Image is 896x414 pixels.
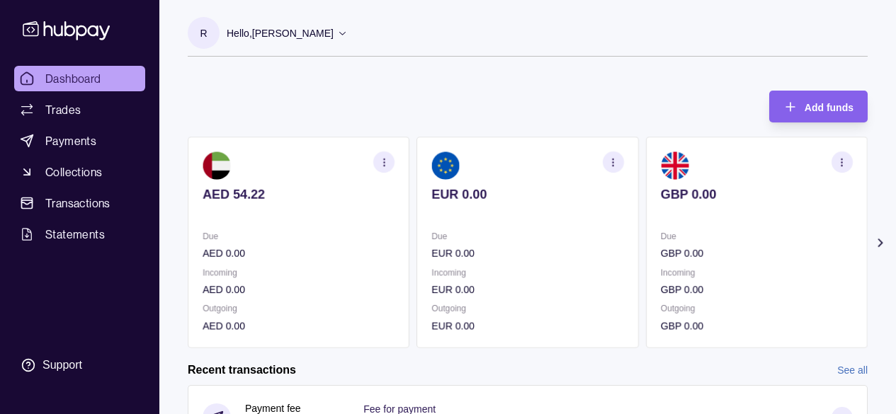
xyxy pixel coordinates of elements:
p: EUR 0.00 [431,187,623,202]
img: gb [661,151,689,180]
a: Support [14,350,145,380]
img: eu [431,151,460,180]
a: Trades [14,97,145,122]
p: Due [661,229,853,244]
p: GBP 0.00 [661,246,853,261]
a: Payments [14,128,145,154]
p: Due [431,229,623,244]
button: Add funds [769,91,868,122]
a: Statements [14,222,145,247]
p: GBP 0.00 [661,318,853,333]
a: Transactions [14,190,145,216]
p: Hello, [PERSON_NAME] [227,25,334,41]
img: ae [203,151,231,180]
p: Incoming [431,265,623,280]
h2: Recent transactions [188,362,296,378]
p: EUR 0.00 [431,246,623,261]
span: Payments [45,132,96,149]
p: GBP 0.00 [661,282,853,297]
span: Transactions [45,195,110,212]
p: AED 0.00 [203,318,395,333]
span: Statements [45,226,105,243]
div: Support [42,357,82,373]
a: See all [837,362,868,378]
span: Trades [45,101,81,118]
span: Add funds [805,102,854,113]
span: Dashboard [45,70,101,87]
p: EUR 0.00 [431,318,623,333]
p: Outgoing [431,301,623,316]
p: Incoming [203,265,395,280]
p: Due [203,229,395,244]
a: Dashboard [14,66,145,91]
p: Outgoing [203,301,395,316]
p: AED 0.00 [203,246,395,261]
p: Outgoing [661,301,853,316]
a: Collections [14,159,145,185]
p: AED 54.22 [203,187,395,202]
p: GBP 0.00 [661,187,853,202]
p: AED 0.00 [203,282,395,297]
span: Collections [45,163,102,180]
p: Incoming [661,265,853,280]
p: EUR 0.00 [431,282,623,297]
p: R [200,25,207,41]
